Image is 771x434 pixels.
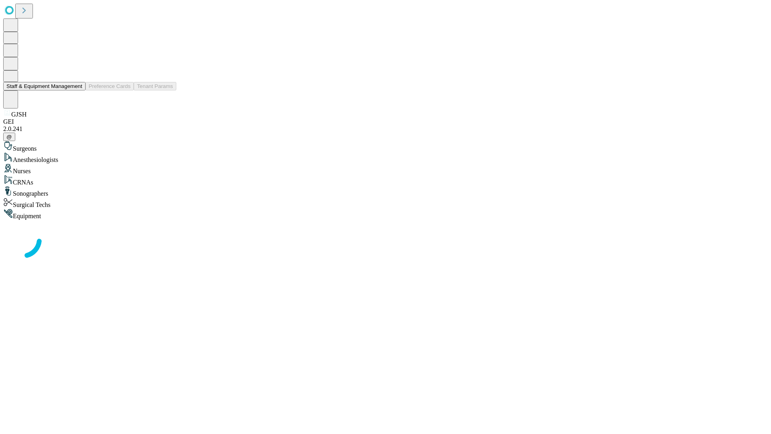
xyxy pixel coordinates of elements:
[3,133,15,141] button: @
[134,82,176,90] button: Tenant Params
[3,152,768,164] div: Anesthesiologists
[3,164,768,175] div: Nurses
[3,141,768,152] div: Surgeons
[86,82,134,90] button: Preference Cards
[3,186,768,197] div: Sonographers
[3,175,768,186] div: CRNAs
[3,209,768,220] div: Equipment
[3,125,768,133] div: 2.0.241
[6,134,12,140] span: @
[11,111,27,118] span: GJSH
[3,197,768,209] div: Surgical Techs
[3,118,768,125] div: GEI
[3,82,86,90] button: Staff & Equipment Management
